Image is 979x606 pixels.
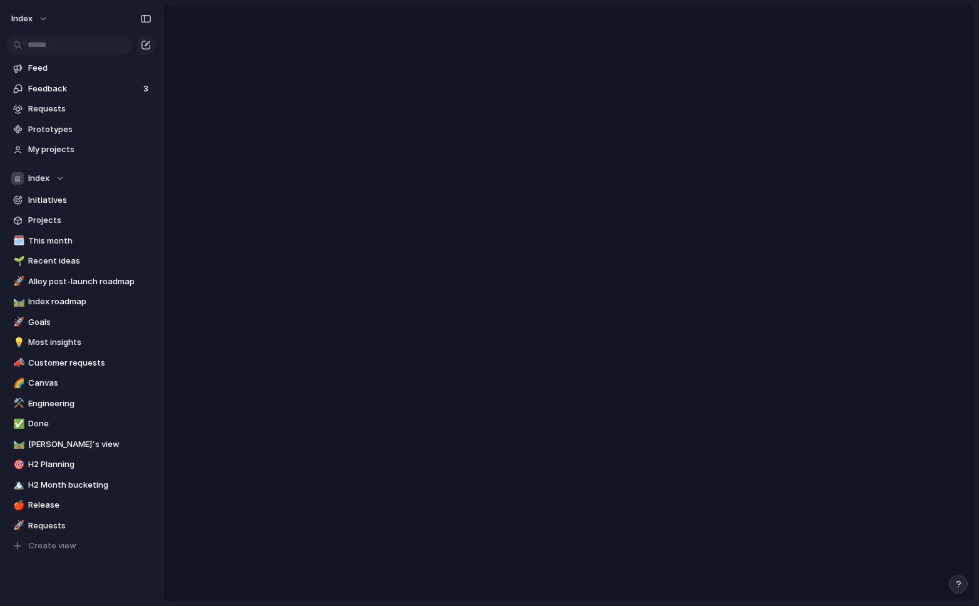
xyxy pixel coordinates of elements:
[13,437,22,451] div: 🛤️
[11,520,24,532] button: 🚀
[11,316,24,329] button: 🚀
[11,275,24,288] button: 🚀
[11,398,24,410] button: ⚒️
[13,295,22,309] div: 🛤️
[6,313,156,332] a: 🚀Goals
[11,336,24,349] button: 💡
[13,356,22,370] div: 📣
[6,414,156,433] a: ✅Done
[28,295,151,308] span: Index roadmap
[28,172,49,185] span: Index
[13,336,22,350] div: 💡
[143,83,151,95] span: 3
[6,80,156,98] a: Feedback3
[6,354,156,372] a: 📣Customer requests
[28,83,140,95] span: Feedback
[13,518,22,533] div: 🚀
[28,255,151,267] span: Recent ideas
[28,357,151,369] span: Customer requests
[6,211,156,230] a: Projects
[13,254,22,269] div: 🌱
[6,59,156,78] a: Feed
[13,498,22,513] div: 🍎
[28,499,151,511] span: Release
[13,417,22,431] div: ✅
[6,537,156,555] button: Create view
[11,438,24,451] button: 🛤️
[28,62,151,74] span: Feed
[6,496,156,515] a: 🍎Release
[13,396,22,411] div: ⚒️
[6,455,156,474] a: 🎯H2 Planning
[6,252,156,270] a: 🌱Recent ideas
[28,143,151,156] span: My projects
[13,458,22,472] div: 🎯
[6,374,156,393] a: 🌈Canvas
[11,295,24,308] button: 🛤️
[6,394,156,413] a: ⚒️Engineering
[28,316,151,329] span: Goals
[6,333,156,352] a: 💡Most insights
[6,516,156,535] a: 🚀Requests
[28,418,151,430] span: Done
[6,191,156,210] a: Initiatives
[28,123,151,136] span: Prototypes
[13,315,22,329] div: 🚀
[28,438,151,451] span: [PERSON_NAME]'s view
[6,9,54,29] button: Index
[6,120,156,139] a: Prototypes
[13,274,22,289] div: 🚀
[28,540,76,552] span: Create view
[28,479,151,491] span: H2 Month bucketing
[28,336,151,349] span: Most insights
[28,377,151,389] span: Canvas
[6,169,156,188] button: Index
[28,103,151,115] span: Requests
[11,13,33,25] span: Index
[11,418,24,430] button: ✅
[6,292,156,311] a: 🛤️Index roadmap
[13,376,22,391] div: 🌈
[11,499,24,511] button: 🍎
[6,140,156,159] a: My projects
[28,214,151,227] span: Projects
[28,194,151,207] span: Initiatives
[11,357,24,369] button: 📣
[28,458,151,471] span: H2 Planning
[28,235,151,247] span: This month
[28,398,151,410] span: Engineering
[6,232,156,250] a: 🗓️This month
[13,234,22,248] div: 🗓️
[6,272,156,291] a: 🚀Alloy post-launch roadmap
[11,458,24,471] button: 🎯
[11,235,24,247] button: 🗓️
[11,377,24,389] button: 🌈
[11,255,24,267] button: 🌱
[28,520,151,532] span: Requests
[13,478,22,492] div: 🏔️
[6,476,156,495] a: 🏔️H2 Month bucketing
[11,479,24,491] button: 🏔️
[28,275,151,288] span: Alloy post-launch roadmap
[6,435,156,454] a: 🛤️[PERSON_NAME]'s view
[6,100,156,118] a: Requests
